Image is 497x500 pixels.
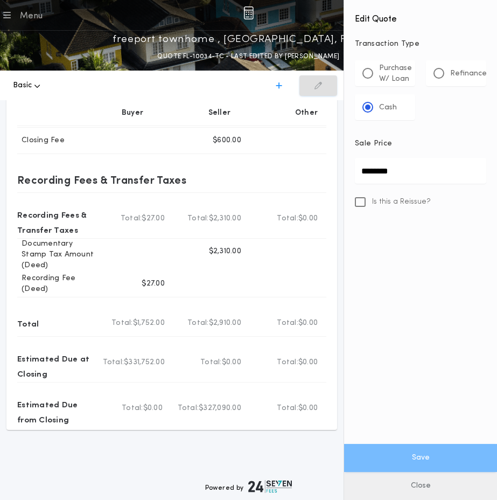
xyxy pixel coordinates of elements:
p: Documentary Stamp Tax Amount (Deed) [17,239,97,271]
b: Total: [178,403,199,414]
p: Cash [379,102,397,113]
div: Menu [19,10,43,23]
img: logo [248,480,292,493]
b: Total: [200,357,222,368]
p: Estimated Due at Closing [17,350,95,382]
button: Basic [13,68,40,103]
button: Close [344,472,497,500]
b: Total: [277,318,298,329]
p: Sale Price [355,138,392,149]
p: Seller [208,108,231,119]
span: $331,752.00 [124,357,165,368]
img: img [243,6,254,19]
span: $1,752.00 [133,318,165,329]
span: Basic [13,80,32,91]
b: Total: [111,318,133,329]
span: $0.00 [222,357,241,368]
p: Recording Fees & Transfer Taxes [17,171,186,189]
span: $0.00 [298,357,318,368]
b: Total: [277,403,298,414]
p: freeport townhome , [GEOGRAPHIC_DATA], FL 32439 [113,31,384,48]
p: Total [17,315,39,332]
p: $2,310.00 [209,246,241,257]
span: $2,310.00 [209,213,241,224]
p: Buyer [122,108,143,119]
span: $27.00 [142,213,165,224]
b: Total: [122,403,143,414]
p: $600.00 [213,135,241,146]
b: Total: [277,357,298,368]
span: Is this a Reissue? [372,197,431,207]
p: Other [295,108,318,119]
b: Total: [121,213,142,224]
p: Estimated Due from Closing [17,395,95,428]
b: Total: [187,213,209,224]
b: Total: [187,318,209,329]
span: $2,910.00 [209,318,241,329]
p: Closing Fee [17,135,65,146]
p: Recording Fees & Transfer Taxes [17,206,97,238]
span: $0.00 [298,403,318,414]
span: $0.00 [143,403,163,414]
h4: Edit Quote [355,6,486,26]
p: QUOTE FL-10034-TC - LAST EDITED BY [PERSON_NAME] [157,51,339,62]
span: $0.00 [298,213,318,224]
p: Purchase W/ Loan [379,63,412,85]
b: Total: [103,357,124,368]
p: Recording Fee (Deed) [17,273,97,295]
p: Transaction Type [355,39,486,50]
span: $327,090.00 [199,403,241,414]
button: Save [344,444,497,472]
b: Total: [277,213,298,224]
p: Refinance [450,68,487,79]
p: $27.00 [142,279,165,289]
input: Sale Price [355,158,486,184]
div: Powered by [205,480,292,493]
span: $0.00 [298,318,318,329]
